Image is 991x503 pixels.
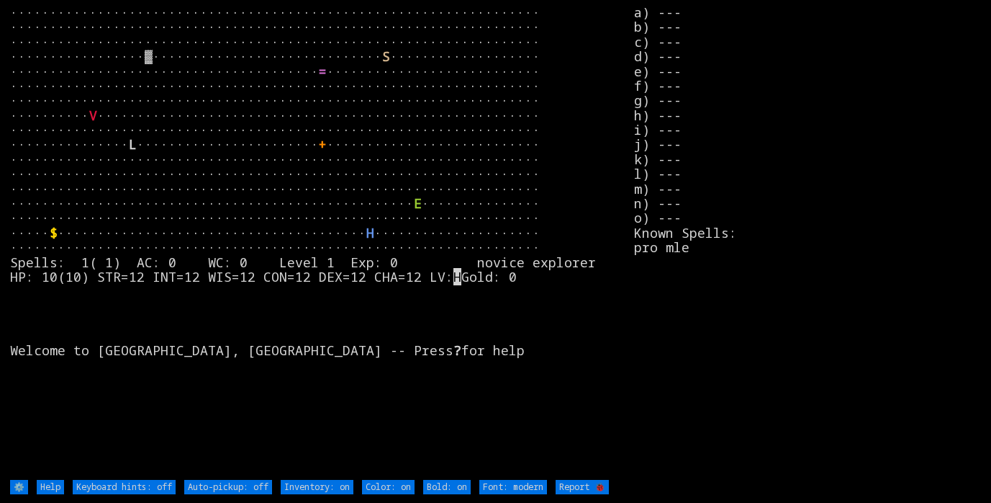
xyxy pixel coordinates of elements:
[89,107,97,124] font: V
[10,5,635,478] larn: ··································································· ·····························...
[453,268,461,285] mark: H
[634,5,981,478] stats: a) --- b) --- c) --- d) --- e) --- f) --- g) --- h) --- i) --- j) --- k) --- l) --- m) --- n) ---...
[414,195,422,212] font: E
[453,342,461,359] b: ?
[319,63,327,80] font: =
[50,224,58,241] font: $
[281,480,353,494] input: Inventory: on
[319,135,327,153] font: +
[362,480,415,494] input: Color: on
[37,480,64,494] input: Help
[382,48,390,65] font: S
[129,135,137,153] font: L
[479,480,547,494] input: Font: modern
[366,224,374,241] font: H
[184,480,272,494] input: Auto-pickup: off
[423,480,471,494] input: Bold: on
[73,480,176,494] input: Keyboard hints: off
[10,480,28,494] input: ⚙️
[556,480,609,494] input: Report 🐞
